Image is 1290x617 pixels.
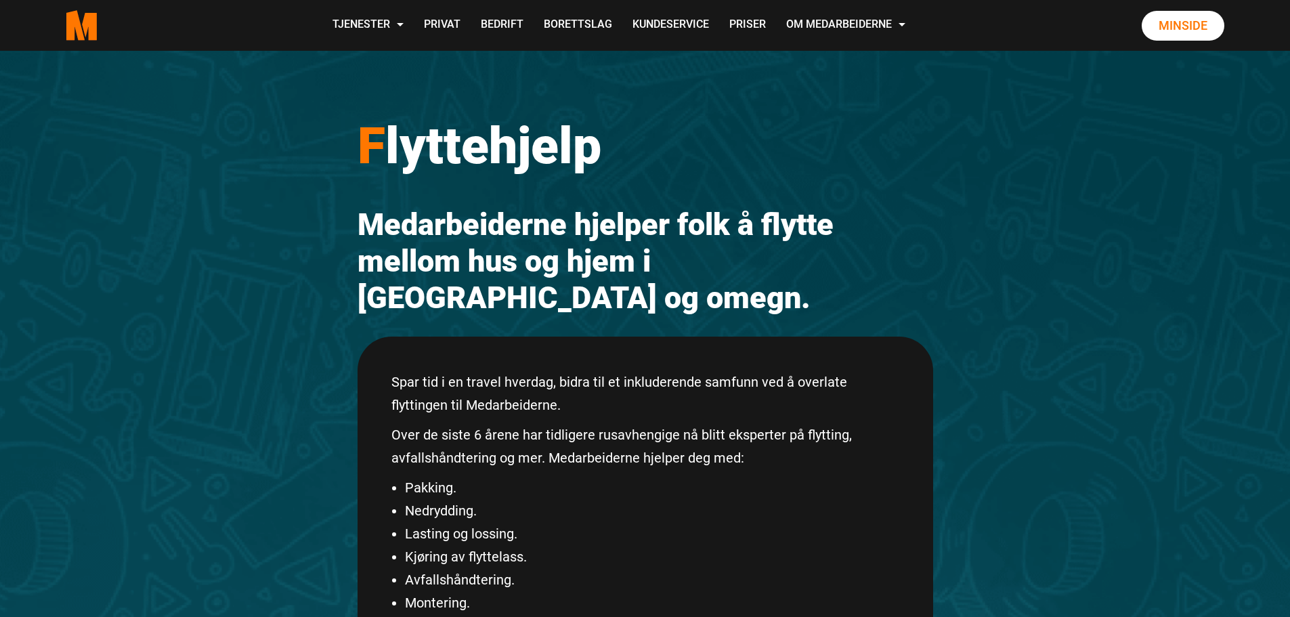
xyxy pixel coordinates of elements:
li: Nedrydding. [405,499,899,522]
p: Over de siste 6 årene har tidligere rusavhengige nå blitt eksperter på flytting, avfallshåndterin... [391,423,899,469]
a: Priser [719,1,776,49]
a: Minside [1142,11,1224,41]
li: Pakking. [405,476,899,499]
a: Bedrift [471,1,534,49]
h1: lyttehjelp [358,115,933,176]
h2: Medarbeiderne hjelper folk å flytte mellom hus og hjem i [GEOGRAPHIC_DATA] og omegn. [358,207,933,316]
a: Kundeservice [622,1,719,49]
span: F [358,116,385,175]
li: Montering. [405,591,899,614]
a: Om Medarbeiderne [776,1,916,49]
li: Kjøring av flyttelass. [405,545,899,568]
li: Avfallshåndtering. [405,568,899,591]
li: Lasting og lossing. [405,522,899,545]
a: Borettslag [534,1,622,49]
a: Tjenester [322,1,414,49]
p: Spar tid i en travel hverdag, bidra til et inkluderende samfunn ved å overlate flyttingen til Med... [391,370,899,417]
a: Privat [414,1,471,49]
